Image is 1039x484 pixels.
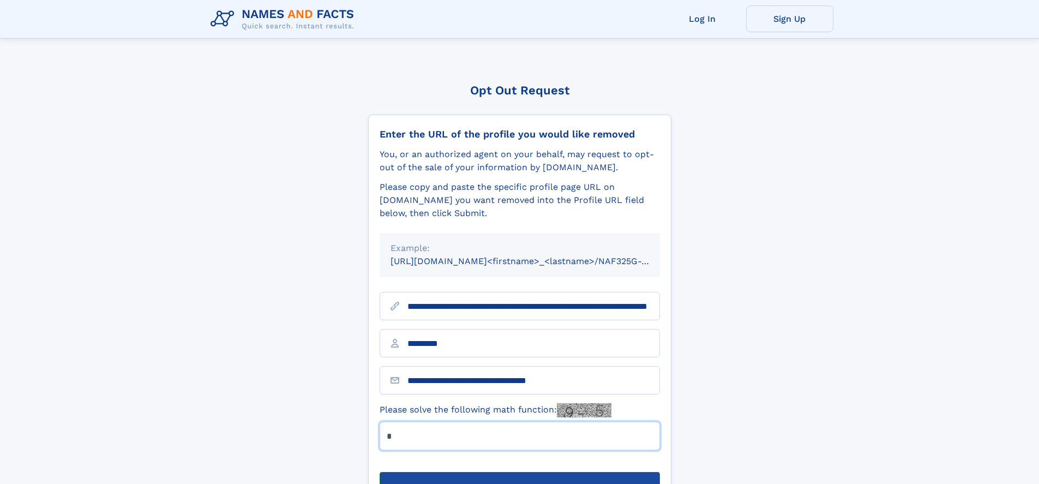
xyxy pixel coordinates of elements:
[368,83,671,97] div: Opt Out Request
[746,5,833,32] a: Sign Up
[206,4,363,34] img: Logo Names and Facts
[659,5,746,32] a: Log In
[380,148,660,174] div: You, or an authorized agent on your behalf, may request to opt-out of the sale of your informatio...
[391,256,681,266] small: [URL][DOMAIN_NAME]<firstname>_<lastname>/NAF325G-xxxxxxxx
[391,242,649,255] div: Example:
[380,128,660,140] div: Enter the URL of the profile you would like removed
[380,181,660,220] div: Please copy and paste the specific profile page URL on [DOMAIN_NAME] you want removed into the Pr...
[380,403,611,417] label: Please solve the following math function:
